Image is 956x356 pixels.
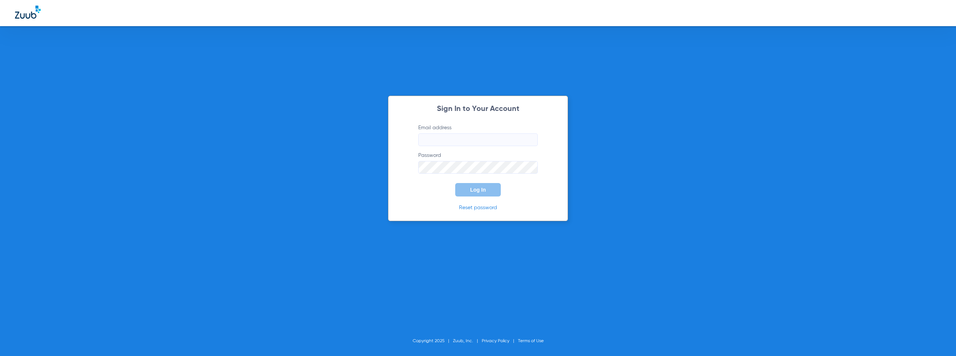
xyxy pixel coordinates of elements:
a: Terms of Use [518,339,544,343]
li: Zuub, Inc. [453,337,482,345]
label: Password [418,152,538,174]
li: Copyright 2025 [413,337,453,345]
input: Password [418,161,538,174]
img: Zuub Logo [15,6,41,19]
span: Log In [470,187,486,193]
a: Privacy Policy [482,339,509,343]
h2: Sign In to Your Account [407,105,549,113]
input: Email address [418,133,538,146]
a: Reset password [459,205,497,210]
button: Log In [455,183,501,196]
label: Email address [418,124,538,146]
